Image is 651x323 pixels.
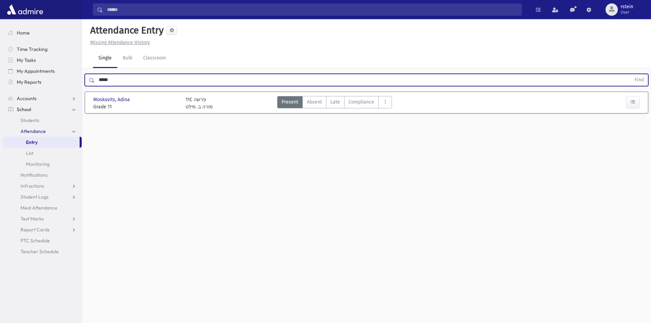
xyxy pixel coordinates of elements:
span: Meal Attendance [21,205,57,211]
button: Find [630,74,648,86]
span: Present [282,98,298,106]
a: Entry [3,137,80,148]
u: Missing Attendance History [90,40,150,45]
a: Classroom [138,49,172,68]
span: PTC Schedule [21,238,50,244]
a: Test Marks [3,213,82,224]
a: Notifications [3,170,82,180]
a: Bulk [117,49,138,68]
a: Time Tracking [3,44,82,55]
span: Absent [307,98,322,106]
a: Home [3,27,82,38]
span: Late [330,98,340,106]
span: Report Cards [21,227,50,233]
span: My Tasks [17,57,36,63]
span: School [17,106,31,112]
a: Report Cards [3,224,82,235]
span: Notifications [21,172,48,178]
span: Entry [26,139,38,145]
span: List [26,150,33,156]
span: My Reports [17,79,41,85]
span: Infractions [21,183,44,189]
span: Monitoring [26,161,50,167]
a: Accounts [3,93,82,104]
span: Teacher Schedule [21,248,59,255]
a: PTC Schedule [3,235,82,246]
a: My Appointments [3,66,82,77]
a: List [3,148,82,159]
span: Student Logs [21,194,49,200]
a: Missing Attendance History [87,40,150,45]
a: My Tasks [3,55,82,66]
span: Accounts [17,95,37,102]
input: Search [103,3,521,16]
a: Infractions [3,180,82,191]
a: Meal Attendance [3,202,82,213]
a: Single [93,49,117,68]
span: Time Tracking [17,46,48,52]
span: Moskovits, Adina [93,96,131,103]
a: Student Logs [3,191,82,202]
span: Students [21,117,39,123]
span: Attendance [21,128,46,134]
span: Test Marks [21,216,44,222]
div: 11C פרשה מורה ב. מילט [186,96,213,110]
a: Students [3,115,82,126]
span: My Appointments [17,68,55,74]
span: User [621,10,633,15]
a: Monitoring [3,159,82,170]
div: AttTypes [277,96,392,110]
h5: Attendance Entry [87,25,164,36]
a: Teacher Schedule [3,246,82,257]
a: School [3,104,82,115]
span: Compliance [349,98,374,106]
img: AdmirePro [5,3,45,16]
a: Attendance [3,126,82,137]
a: My Reports [3,77,82,88]
span: Grade 11 [93,103,179,110]
span: rstein [621,4,633,10]
span: Home [17,30,30,36]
